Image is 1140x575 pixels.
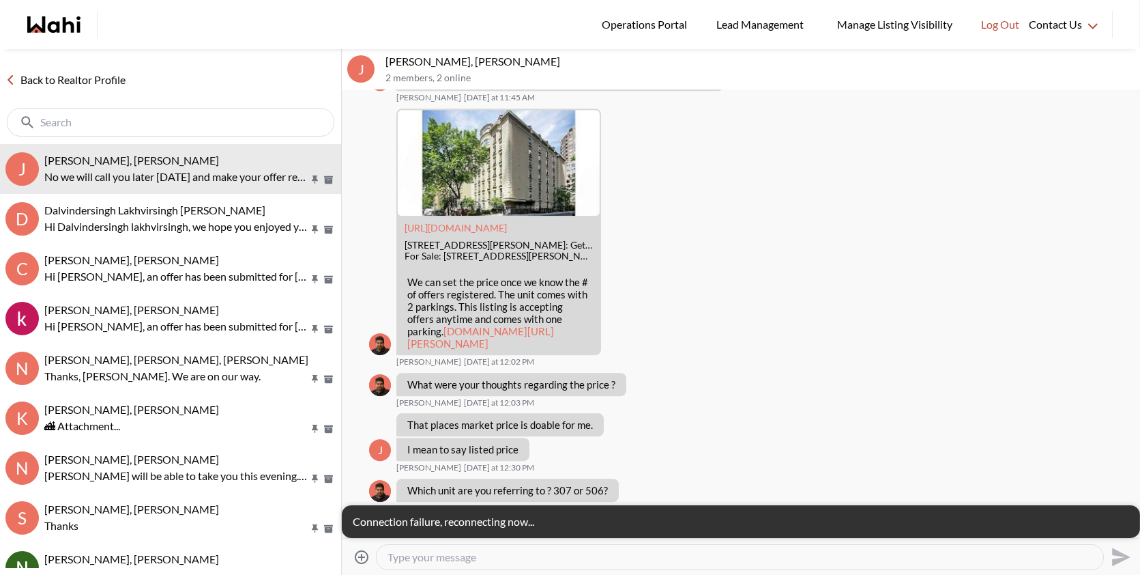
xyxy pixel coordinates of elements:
[369,480,391,502] img: F
[602,16,692,33] span: Operations Portal
[321,174,336,186] button: Archive
[44,453,219,466] span: [PERSON_NAME], [PERSON_NAME]
[309,274,321,285] button: Pin
[309,423,321,435] button: Pin
[396,92,461,103] span: [PERSON_NAME]
[44,353,308,366] span: [PERSON_NAME], [PERSON_NAME], [PERSON_NAME]
[5,352,39,385] div: N
[5,501,39,535] div: S
[369,439,391,461] div: J
[321,473,336,485] button: Archive
[5,302,39,335] div: khalid Alvi, Behnam
[407,276,590,350] p: We can set the price once we know the # of offers registered. The unit comes with 2 parkings. Thi...
[5,402,39,435] div: k
[347,55,375,83] div: J
[309,174,321,186] button: Pin
[833,16,956,33] span: Manage Listing Visibility
[44,169,308,185] p: No we will call you later [DATE] and make your offer ready!
[309,374,321,385] button: Pin
[5,451,39,485] div: N
[27,16,81,33] a: Wahi homepage
[44,368,308,384] p: Thanks, [PERSON_NAME]. We are on our way.
[5,252,39,285] div: C
[44,503,219,516] span: [PERSON_NAME], [PERSON_NAME]
[981,16,1019,33] span: Log Out
[369,374,391,396] img: F
[321,224,336,236] button: Archive
[44,219,308,235] p: Hi Dalvindersingh lakhvirsingh, we hope you enjoyed your showings! Did the properties meet your c...
[407,484,608,496] p: Which unit are you referring to ? 307 or 506?
[369,374,391,396] div: Faraz Azam
[716,16,808,33] span: Lead Management
[385,72,1135,84] p: 2 members , 2 online
[407,378,615,391] p: What were your thoughts regarding the price ?
[464,397,534,408] time: 2025-09-10T16:03:08.655Z
[44,552,219,565] span: [PERSON_NAME], [PERSON_NAME]
[40,115,304,129] input: Search
[396,503,461,514] span: [PERSON_NAME]
[309,523,321,535] button: Pin
[44,268,308,285] p: Hi [PERSON_NAME], an offer has been submitted for [STREET_ADDRESS]. If you’re still interested in...
[44,318,308,335] p: Hi [PERSON_NAME], an offer has been submitted for [STREET_ADDRESS][PERSON_NAME]. If you’re still ...
[309,324,321,335] button: Pin
[44,154,219,167] span: [PERSON_NAME], [PERSON_NAME]
[405,240,593,251] div: [STREET_ADDRESS][PERSON_NAME]: Get $4.5K Cashback | Wahi
[407,443,518,455] p: I mean to say listed price
[464,356,534,367] time: 2025-09-10T16:02:42.320Z
[464,462,534,473] time: 2025-09-10T16:30:56.724Z
[398,110,600,216] img: 88 Charles St #307, Toronto, ON: Get $4.5K Cashback | Wahi
[309,224,321,236] button: Pin
[396,397,461,408] span: [PERSON_NAME]
[464,503,534,514] time: 2025-09-10T16:32:38.357Z
[385,55,1135,68] p: [PERSON_NAME], [PERSON_NAME]
[321,423,336,435] button: Archive
[388,550,1092,564] textarea: Type your message
[405,251,593,262] div: For Sale: [STREET_ADDRESS][PERSON_NAME] Condo with $4.5K Cashback through Wahi Cashback. View 13 ...
[309,473,321,485] button: Pin
[44,204,265,216] span: Dalvindersingh Lakhvirsingh [PERSON_NAME]
[321,523,336,535] button: Archive
[44,403,219,416] span: [PERSON_NAME], [PERSON_NAME]
[321,274,336,285] button: Archive
[342,505,1140,538] div: Connection failure, reconnecting now...
[407,325,554,350] a: [DOMAIN_NAME][URL][PERSON_NAME]
[369,480,391,502] div: Faraz Azam
[5,302,39,335] img: k
[44,303,219,316] span: [PERSON_NAME], [PERSON_NAME]
[5,202,39,236] div: D
[321,374,336,385] button: Archive
[405,222,507,234] a: Attachment
[44,468,308,484] p: [PERSON_NAME] will be able to take you this evening. We have made a new chat so you can coordinat...
[464,92,535,103] time: 2025-09-10T15:45:12.417Z
[321,324,336,335] button: Archive
[396,462,461,473] span: [PERSON_NAME]
[44,418,336,434] div: 🏙 Attachment...
[44,253,219,266] span: [PERSON_NAME], [PERSON_NAME]
[1104,542,1135,572] button: Send
[5,152,39,186] div: J
[369,333,391,355] div: Faraz Azam
[44,518,308,534] p: Thanks
[407,419,593,431] p: That places market price is doable for me.
[396,356,461,367] span: [PERSON_NAME]
[369,333,391,355] img: F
